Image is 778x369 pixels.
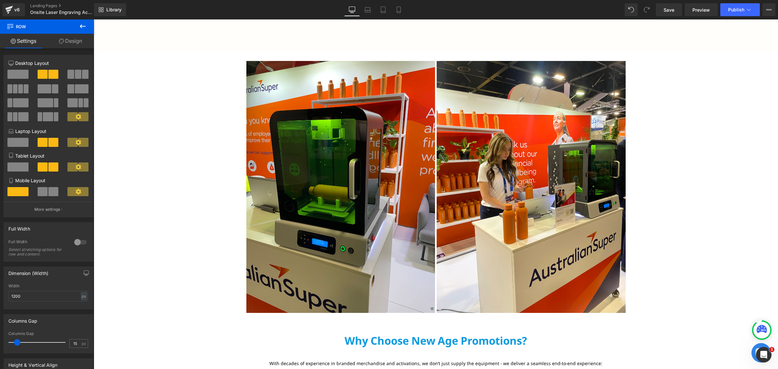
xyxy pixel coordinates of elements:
[375,3,391,16] a: Tablet
[176,341,509,347] span: With decades of experience in branded merchandise and activations, we don’t just supply the equip...
[640,3,653,16] button: Redo
[8,222,30,232] div: Full Width
[4,202,93,217] button: More settings
[391,3,407,16] a: Mobile
[8,331,88,336] div: Columns Gap
[30,3,105,8] a: Landing Pages
[47,34,94,48] a: Design
[692,6,710,13] span: Preview
[8,267,48,276] div: Dimension (Width)
[762,3,775,16] button: More
[106,7,122,13] span: Library
[728,7,744,12] span: Publish
[13,6,21,14] div: v6
[344,3,360,16] a: Desktop
[8,315,37,324] div: Columns Gap
[6,19,71,34] span: Row
[656,324,679,345] inbox-online-store-chat: Shopify online store chat
[82,341,87,346] span: px
[756,347,772,363] iframe: Intercom live chat
[625,3,638,16] button: Undo
[8,247,67,256] div: Select stretching options for row and content.
[34,207,60,212] p: More settings
[664,6,674,13] span: Save
[81,292,87,301] div: px
[8,291,88,302] input: auto
[153,315,532,328] p: Why Choose New Age Promotions?
[3,3,25,16] a: v6
[30,10,92,15] span: Onsite Laser Engraving Activation
[769,347,774,352] span: 1
[8,359,57,368] div: Height & Vertical Align
[8,128,88,135] p: Laptop Layout
[8,239,68,246] div: Full Width
[94,3,126,16] a: New Library
[8,60,88,66] p: Desktop Layout
[360,3,375,16] a: Laptop
[8,152,88,159] p: Tablet Layout
[720,3,760,16] button: Publish
[8,284,88,288] div: Width
[685,3,718,16] a: Preview
[8,177,88,184] p: Mobile Layout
